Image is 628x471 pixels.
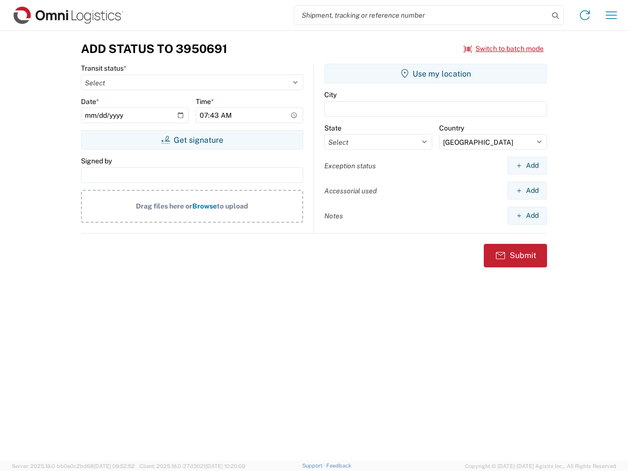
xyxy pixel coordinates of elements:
input: Shipment, tracking or reference number [294,6,549,25]
a: Feedback [326,463,351,469]
button: Switch to batch mode [464,41,544,57]
label: Country [439,124,464,132]
label: Date [81,97,99,106]
button: Add [507,157,547,175]
span: Copyright © [DATE]-[DATE] Agistix Inc., All Rights Reserved [465,462,616,471]
span: [DATE] 09:52:52 [94,463,135,469]
button: Submit [484,244,547,267]
label: Transit status [81,64,127,73]
button: Use my location [324,64,547,83]
button: Add [507,182,547,200]
label: Exception status [324,161,376,170]
span: to upload [217,202,248,210]
button: Get signature [81,130,303,150]
label: Time [196,97,214,106]
label: City [324,90,337,99]
span: Client: 2025.18.0-27d3021 [139,463,245,469]
span: Browse [192,202,217,210]
label: State [324,124,341,132]
span: Server: 2025.18.0-bb0e0c2bd68 [12,463,135,469]
button: Add [507,207,547,225]
span: [DATE] 10:20:09 [206,463,245,469]
label: Signed by [81,157,112,165]
label: Accessorial used [324,186,377,195]
a: Support [302,463,327,469]
label: Notes [324,211,343,220]
h3: Add Status to 3950691 [81,42,227,56]
span: Drag files here or [136,202,192,210]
